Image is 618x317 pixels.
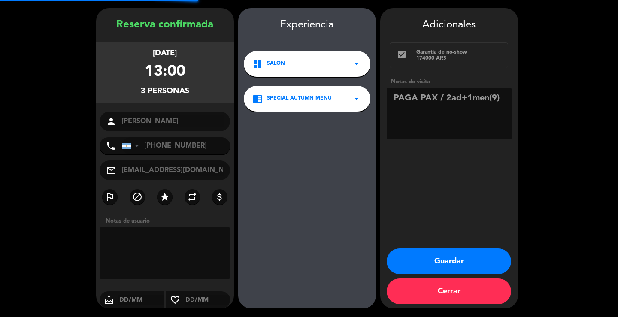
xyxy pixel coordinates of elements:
i: attach_money [215,192,225,202]
i: outlined_flag [105,192,115,202]
i: cake [100,295,118,305]
i: arrow_drop_down [351,59,362,69]
div: 13:00 [145,60,185,85]
span: SALON [267,60,285,68]
i: person [106,116,116,127]
i: mail_outline [106,165,116,175]
i: star [160,192,170,202]
i: repeat [187,192,197,202]
i: block [132,192,142,202]
div: Notas de usuario [101,217,234,226]
div: Experiencia [238,17,376,33]
i: favorite_border [166,295,185,305]
div: 174000 ARS [416,55,502,61]
span: Special autumn menu [267,94,332,103]
div: Argentina: +54 [122,138,142,154]
input: DD/MM [185,295,230,305]
i: phone [106,141,116,151]
button: Guardar [387,248,511,274]
i: dashboard [252,59,263,69]
div: Garantía de no-show [416,49,502,55]
div: [DATE] [153,47,177,60]
input: DD/MM [118,295,164,305]
i: arrow_drop_down [351,94,362,104]
div: 3 personas [141,85,189,97]
button: Cerrar [387,278,511,304]
i: chrome_reader_mode [252,94,263,104]
i: check_box [397,49,407,60]
div: Reserva confirmada [96,17,234,33]
div: Adicionales [387,17,512,33]
div: Notas de visita [387,77,512,86]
